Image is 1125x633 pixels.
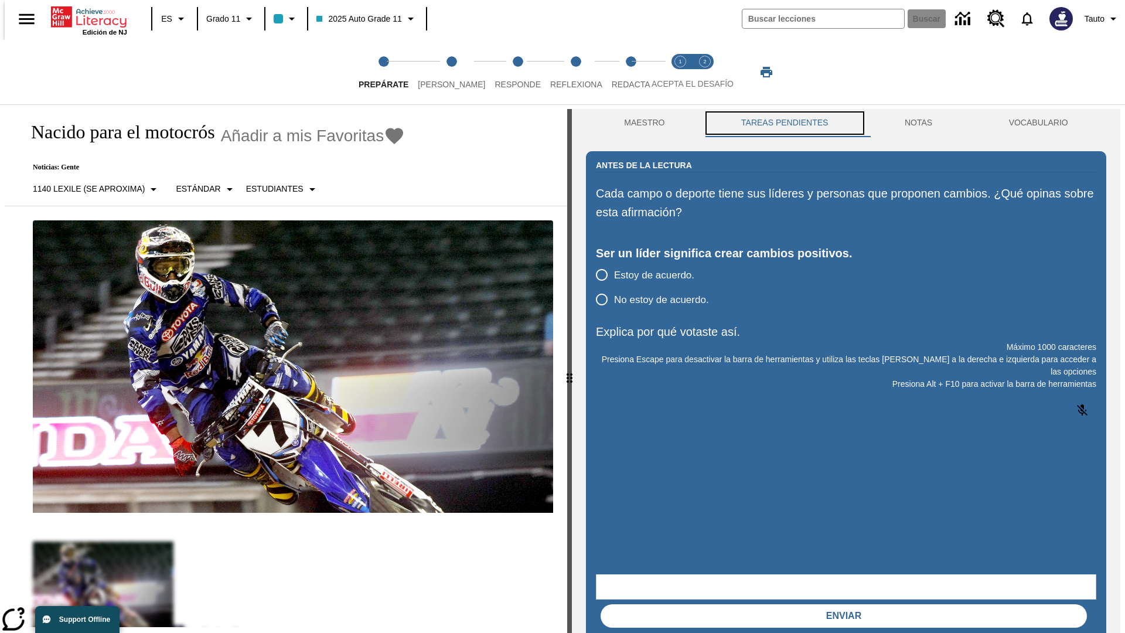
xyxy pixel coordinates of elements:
[596,184,1096,222] p: Cada campo o deporte tiene sus líderes y personas que proponen cambios. ¿Qué opinas sobre esta af...
[349,40,418,104] button: Prepárate step 1 of 5
[33,220,553,513] img: El corredor de motocrós James Stewart vuela por los aires en su motocicleta de montaña
[970,109,1106,137] button: VOCABULARIO
[586,109,1106,137] div: Instructional Panel Tabs
[614,268,694,283] span: Estoy de acuerdo.
[35,606,120,633] button: Support Offline
[748,62,785,83] button: Imprimir
[1068,396,1096,424] button: Haga clic para activar la función de reconocimiento de voz
[5,9,171,20] body: Explica por qué votaste así. Máximo 1000 caracteres Presiona Alt + F10 para activar la barra de h...
[171,179,241,200] button: Tipo de apoyo, Estándar
[485,40,550,104] button: Responde step 3 of 5
[241,179,324,200] button: Seleccionar estudiante
[703,59,706,64] text: 2
[679,59,681,64] text: 1
[28,179,165,200] button: Seleccione Lexile, 1140 Lexile (Se aproxima)
[59,615,110,624] span: Support Offline
[596,353,1096,378] p: Presiona Escape para desactivar la barra de herramientas y utiliza las teclas [PERSON_NAME] a la ...
[1012,4,1042,34] a: Notificaciones
[51,4,127,36] div: Portada
[202,8,261,29] button: Grado: Grado 11, Elige un grado
[495,80,541,89] span: Responde
[221,125,405,146] button: Añadir a mis Favoritas - Nacido para el motocrós
[572,109,1120,633] div: activity
[176,183,220,195] p: Estándar
[269,8,304,29] button: El color de la clase es azul claro. Cambiar el color de la clase.
[550,80,602,89] span: Reflexiona
[652,79,734,89] span: ACEPTA EL DESAFÍO
[206,13,240,25] span: Grado 11
[601,604,1087,628] button: Enviar
[408,40,495,104] button: Lee step 2 of 5
[1085,13,1104,25] span: Tauto
[602,40,660,104] button: Redacta step 5 of 5
[596,244,1096,263] div: Ser un líder significa crear cambios positivos.
[980,3,1012,35] a: Centro de recursos, Se abrirá en una pestaña nueva.
[33,183,145,195] p: 1140 Lexile (Se aproxima)
[19,163,405,172] p: Noticias: Gente
[1042,4,1080,34] button: Escoja un nuevo avatar
[948,3,980,35] a: Centro de información
[596,159,692,172] h2: Antes de la lectura
[567,109,572,633] div: Pulsa la tecla de intro o la barra espaciadora y luego presiona las flechas de derecha e izquierd...
[316,13,401,25] span: 2025 Auto Grade 11
[614,292,709,308] span: No estoy de acuerdo.
[246,183,304,195] p: Estudiantes
[596,341,1096,353] p: Máximo 1000 caracteres
[688,40,722,104] button: Acepta el desafío contesta step 2 of 2
[596,322,1096,341] p: Explica por qué votaste así.
[312,8,422,29] button: Clase: 2025 Auto Grade 11, Selecciona una clase
[19,121,215,143] h1: Nacido para el motocrós
[703,109,867,137] button: TAREAS PENDIENTES
[5,109,567,627] div: reading
[1080,8,1125,29] button: Perfil/Configuración
[663,40,697,104] button: Acepta el desafío lee step 1 of 2
[742,9,904,28] input: Buscar campo
[586,109,703,137] button: Maestro
[867,109,971,137] button: NOTAS
[83,29,127,36] span: Edición de NJ
[359,80,408,89] span: Prepárate
[221,127,384,145] span: Añadir a mis Favoritas
[612,80,650,89] span: Redacta
[1049,7,1073,30] img: Avatar
[596,263,718,312] div: poll
[161,13,172,25] span: ES
[9,2,44,36] button: Abrir el menú lateral
[418,80,485,89] span: [PERSON_NAME]
[541,40,612,104] button: Reflexiona step 4 of 5
[156,8,193,29] button: Lenguaje: ES, Selecciona un idioma
[596,378,1096,390] p: Presiona Alt + F10 para activar la barra de herramientas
